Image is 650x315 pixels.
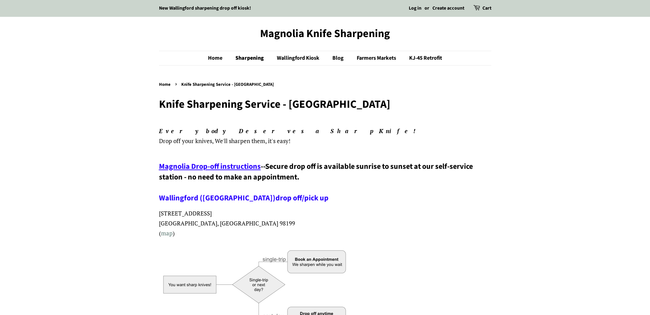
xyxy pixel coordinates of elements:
span: [STREET_ADDRESS] [GEOGRAPHIC_DATA], [GEOGRAPHIC_DATA] 98199 ( ) [159,209,295,237]
a: Cart [482,4,491,13]
a: Magnolia Drop-off instructions [159,161,261,172]
a: Wallingford ([GEOGRAPHIC_DATA]) [159,192,275,203]
h1: Knife Sharpening Service - [GEOGRAPHIC_DATA] [159,98,491,111]
a: Log in [409,5,421,12]
span: Knife Sharpening Service - [GEOGRAPHIC_DATA] [181,81,275,87]
a: map [161,229,173,237]
a: Magnolia Knife Sharpening [159,27,491,40]
a: KJ-45 Retrofit [404,51,442,65]
p: , We'll sharpen them, it's easy! [159,126,491,146]
li: or [425,4,429,13]
em: Everybody Deserves a Sharp Knife! [159,127,421,135]
a: New Wallingford sharpening drop off kiosk! [159,5,251,12]
a: Wallingford Kiosk [272,51,326,65]
a: Farmers Markets [352,51,403,65]
a: drop off/pick up [275,192,329,203]
a: Create account [432,5,464,12]
span: -- [261,161,265,172]
a: Blog [327,51,351,65]
a: Home [159,81,172,87]
span: Secure drop off is available sunrise to sunset at our self-service station - no need to make an a... [159,161,473,203]
a: Home [208,51,229,65]
span: › [175,80,179,88]
a: Sharpening [230,51,271,65]
nav: breadcrumbs [159,81,491,89]
span: Drop off your knives [159,137,212,145]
